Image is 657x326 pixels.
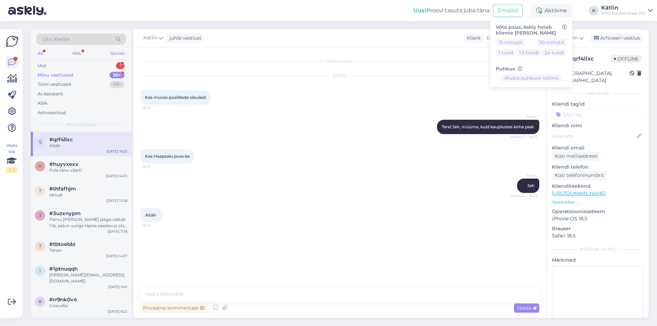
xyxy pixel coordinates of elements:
div: [DATE] 16:23 [106,149,127,154]
button: 1.5 tundi [516,49,541,56]
h6: Võta paus, Askly hoiab kliente [PERSON_NAME] [496,24,567,36]
div: [GEOGRAPHIC_DATA], [GEOGRAPHIC_DATA] [554,70,630,84]
span: Nähtud ✓ 16:23 [511,193,537,198]
span: Aitäh [145,212,156,218]
div: Aktiivne [531,4,572,17]
span: Kas müüte püsilillede sibulaid [145,95,206,100]
div: Socials [109,49,126,58]
span: 1 [39,268,41,273]
div: Tänan [49,247,127,253]
div: All [36,49,44,58]
p: Brauser [552,225,643,232]
span: 16:22 [142,105,168,110]
div: Kätlin [601,5,645,11]
p: Kliendi nimi [552,122,643,129]
div: Спасибо [49,303,127,309]
div: Küsi telefoninumbrit [552,171,607,180]
span: #3uzxnypm [49,210,81,217]
div: Kõik [38,100,48,107]
input: Lisa nimi [552,132,635,140]
div: [DATE] 9:41 [108,284,127,289]
div: [DATE] 13:28 [106,198,127,203]
div: Privaatne kommentaar [140,303,207,313]
span: Nähtud ✓ 16:22 [511,134,537,140]
p: Vaata edasi ... [552,199,643,205]
div: 99+ [110,81,125,88]
div: [DATE] 11:18 [108,229,127,234]
div: Uus [38,62,46,69]
div: Vestlus algas [140,58,539,64]
span: Minu vestlused [66,121,96,128]
span: Tere! Jah, müüme, kuid kauplustes koha peal. [442,124,534,129]
div: Vaata siia [5,142,18,173]
div: Tiimi vestlused [38,81,71,88]
div: juhib vestlust [167,35,202,42]
div: Küsi meiliaadressi [552,152,601,161]
input: Lisa tag [552,109,643,119]
span: #1ptnuqqh [49,266,78,272]
button: 15 minutit [496,39,525,46]
div: Arhiveeritud [38,109,66,116]
span: 16:23 [142,164,168,169]
p: iPhone OS 18.5 [552,215,643,222]
p: Kliendi tag'id [552,101,643,108]
div: Kliendi info [552,90,643,96]
div: [PERSON_NAME] [552,246,643,252]
button: Emailid [493,4,523,17]
h6: Puhkus [496,66,567,72]
div: [DATE] [140,73,539,79]
span: 3 [39,213,41,218]
div: [DATE] 14:03 [106,173,127,179]
div: # qrf4llxc [568,55,611,63]
div: tänud! [49,192,127,198]
span: t [39,188,41,193]
div: Minu vestlused [38,72,73,79]
div: Proovi tasuta juba täna: [413,6,490,15]
span: Kätlin [512,173,537,178]
p: Klienditeekond [552,183,643,190]
img: Askly Logo [5,35,18,48]
p: Operatsioonisüsteem [552,208,643,215]
div: Aitäh [49,143,127,149]
div: [PERSON_NAME][EMAIL_ADDRESS][DOMAIN_NAME] [49,272,127,284]
div: Pärnu [PERSON_NAME] jäägis näitab 1 tk, palun uurige täpne saadavus otse poest üle, kaupluse numb... [49,217,127,229]
p: Safari 18.5 [552,232,643,239]
span: t [39,244,41,249]
span: #rr9nk0v4 [49,297,77,303]
div: 99+ [109,72,125,79]
div: [DATE] 9:22 [108,309,127,314]
span: Saada [517,305,537,311]
div: AI Assistent [38,91,63,97]
button: 24 tundi [542,49,567,56]
span: 16:23 [142,223,168,228]
span: Kas Haapsalu poes ka [145,154,190,159]
span: #qrf4llxc [49,136,73,143]
button: Alusta puhkuse režiimi [502,74,562,82]
div: 2 / 3 [5,167,18,173]
span: Jah [527,183,534,188]
p: Kliendi email [552,144,643,152]
p: Märkmed [552,257,643,264]
span: Offline [611,55,641,63]
a: [URL][DOMAIN_NAME] [552,190,606,196]
b: Uus! [413,7,426,14]
span: h [38,164,42,169]
span: Otsi kliente [42,36,70,43]
div: KPG Kaubanduse OÜ [601,11,645,16]
div: Arhiveeri vestlus [590,34,643,43]
span: Kätlin [512,114,537,119]
button: 30 minutit [536,39,567,46]
div: 1 [116,62,125,69]
div: [DATE] 14:57 [106,253,127,259]
span: #huyvxexx [49,161,78,167]
div: Web [71,49,83,58]
div: K [589,6,598,15]
span: #thfafhjm [49,186,76,192]
a: KätlinKPG Kaubanduse OÜ [601,5,653,16]
span: Estonian [487,34,507,42]
div: Klient [464,35,481,42]
div: Pole tänu väärt! [49,167,127,173]
span: #tbtoebbi [49,241,75,247]
span: q [38,139,42,144]
span: Kätlin [143,34,157,42]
